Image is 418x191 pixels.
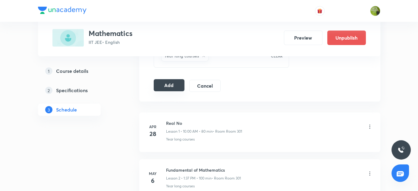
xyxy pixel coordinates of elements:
[166,120,242,126] h6: Real No
[189,80,220,92] button: Cancel
[212,176,241,181] p: • Room Room 301
[45,106,52,113] p: 3
[327,31,366,45] button: Unpublish
[147,171,159,176] h6: May
[315,6,325,16] button: avatar
[166,176,212,181] p: Lesson 2 • 1:37 PM • 100 min
[52,29,84,47] img: 19950826-D9CF-401A-AA2E-F7222E2EBB48_plus.png
[89,39,133,45] p: IIT JEE • English
[38,7,86,14] img: Company Logo
[56,87,88,94] h5: Specifications
[89,29,133,38] h3: Mathematics
[370,6,380,16] img: Gaurav Uppal
[38,7,86,15] a: Company Logo
[166,129,213,134] p: Lesson 1 • 10:00 AM • 80 min
[154,79,185,91] button: Add
[38,84,120,96] a: 2Specifications
[56,106,77,113] h5: Schedule
[45,67,52,75] p: 1
[147,124,159,129] h6: Apr
[166,183,195,189] p: Year long courses
[398,146,405,154] img: ttu
[147,176,159,185] h4: 6
[147,129,159,138] h4: 28
[38,65,120,77] a: 1Course details
[166,167,241,173] h6: Fundamental of Mathematics
[166,137,195,142] p: Year long courses
[56,67,88,75] h5: Course details
[284,31,322,45] button: Preview
[317,8,322,14] img: avatar
[45,87,52,94] p: 2
[213,129,242,134] p: • Room Room 301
